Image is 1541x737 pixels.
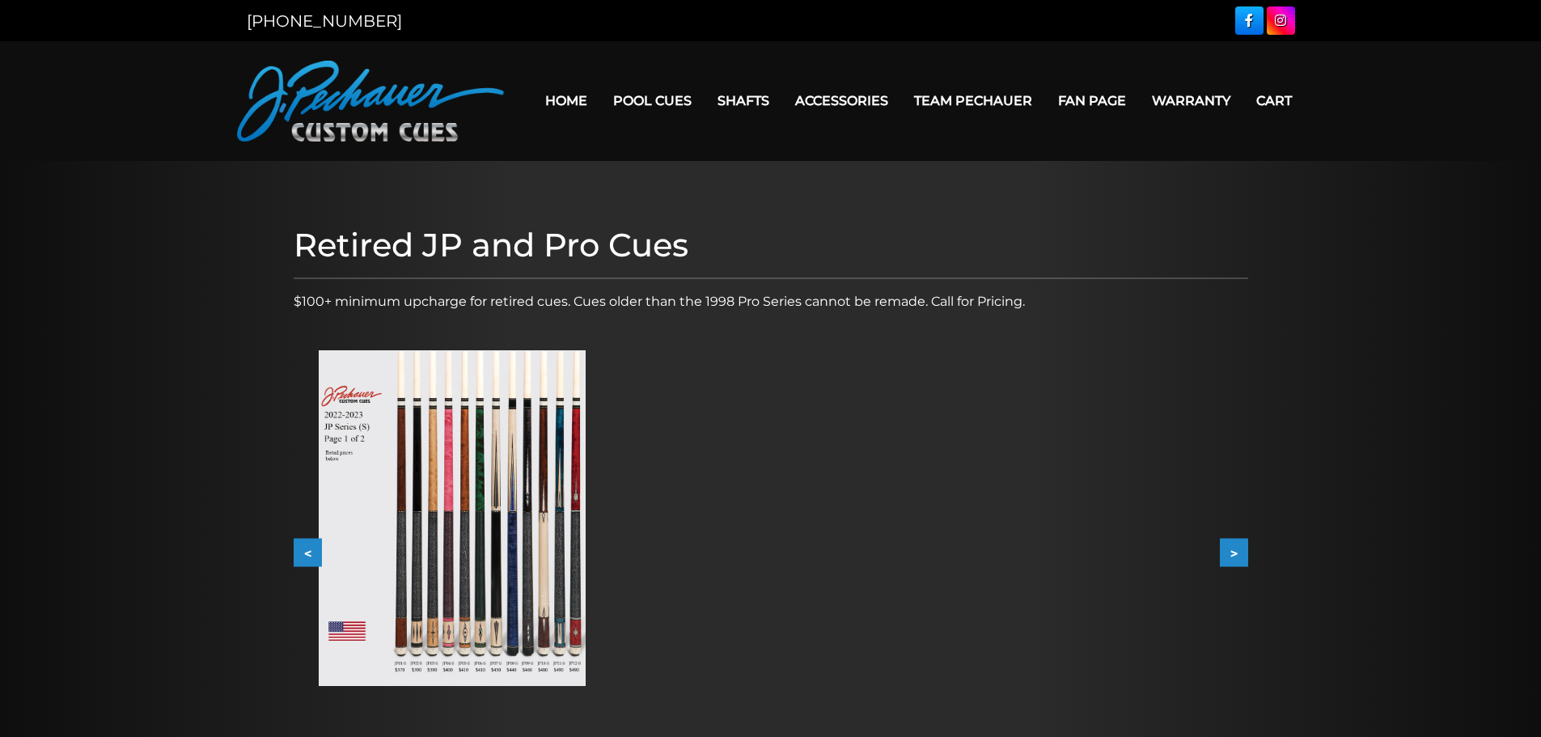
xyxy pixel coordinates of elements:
[1220,539,1248,567] button: >
[901,80,1045,121] a: Team Pechauer
[294,539,322,567] button: <
[600,80,705,121] a: Pool Cues
[294,539,1248,567] div: Carousel Navigation
[294,292,1248,311] p: $100+ minimum upcharge for retired cues. Cues older than the 1998 Pro Series cannot be remade. Ca...
[705,80,782,121] a: Shafts
[532,80,600,121] a: Home
[1139,80,1243,121] a: Warranty
[1045,80,1139,121] a: Fan Page
[782,80,901,121] a: Accessories
[1243,80,1305,121] a: Cart
[247,11,402,31] a: [PHONE_NUMBER]
[237,61,504,142] img: Pechauer Custom Cues
[294,226,1248,265] h1: Retired JP and Pro Cues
